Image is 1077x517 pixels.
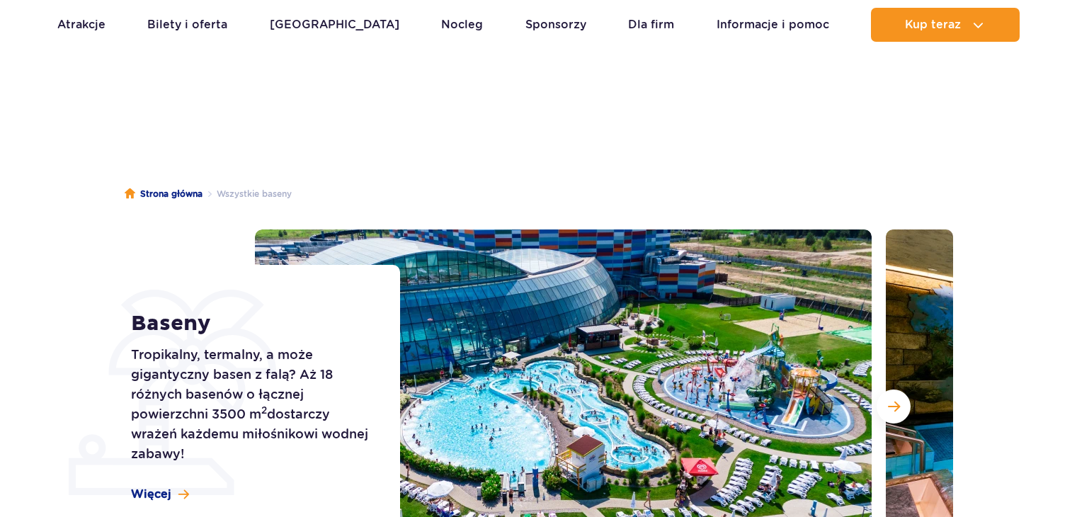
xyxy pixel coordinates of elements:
[125,187,203,201] a: Strona główna
[628,8,674,42] a: Dla firm
[871,8,1020,42] button: Kup teraz
[203,187,292,201] li: Wszystkie baseny
[261,404,267,416] sup: 2
[57,8,106,42] a: Atrakcje
[877,390,911,424] button: Następny slajd
[131,487,189,502] a: Więcej
[147,8,227,42] a: Bilety i oferta
[441,8,483,42] a: Nocleg
[131,487,171,502] span: Więcej
[270,8,399,42] a: [GEOGRAPHIC_DATA]
[131,311,368,336] h1: Baseny
[905,18,961,31] span: Kup teraz
[717,8,829,42] a: Informacje i pomoc
[131,345,368,464] p: Tropikalny, termalny, a może gigantyczny basen z falą? Aż 18 różnych basenów o łącznej powierzchn...
[525,8,586,42] a: Sponsorzy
